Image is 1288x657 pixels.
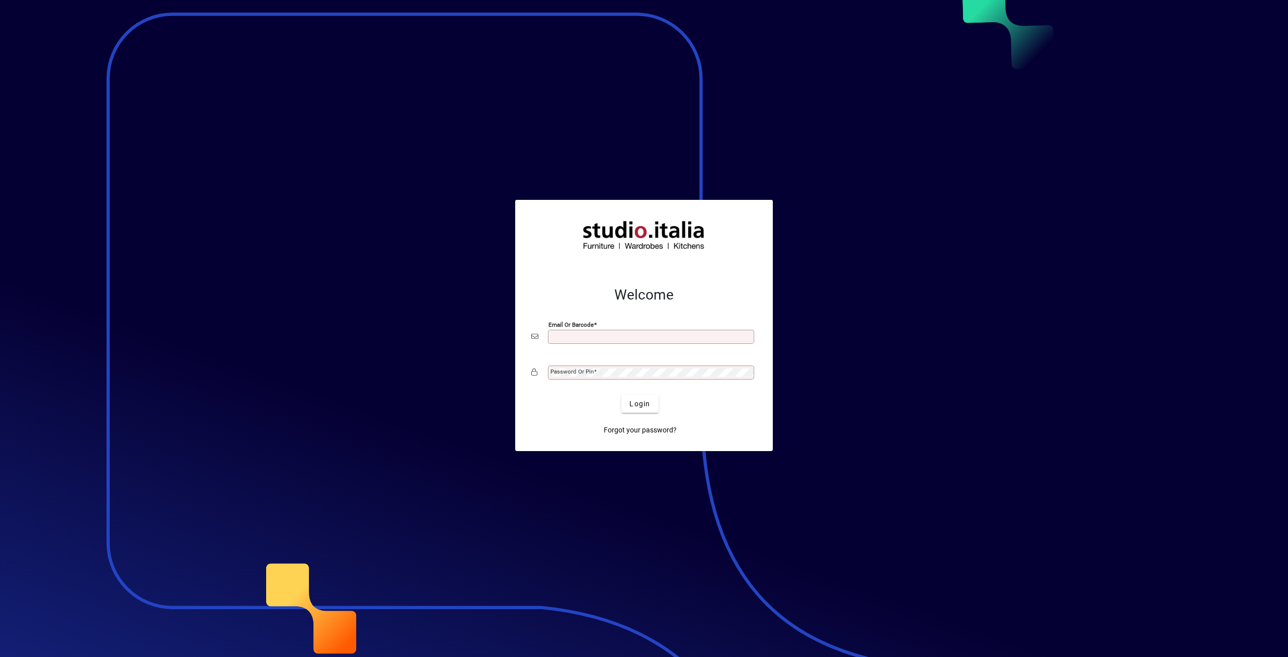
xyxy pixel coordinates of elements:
button: Login [621,395,658,413]
h2: Welcome [531,286,757,304]
span: Login [629,399,650,409]
a: Forgot your password? [600,421,681,439]
span: Forgot your password? [604,425,677,435]
mat-label: Email or Barcode [548,321,594,328]
mat-label: Password or Pin [550,368,594,375]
